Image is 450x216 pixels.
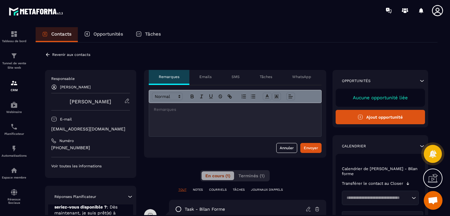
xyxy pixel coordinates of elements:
[251,188,283,192] p: JOURNAUX D'APPELS
[60,85,91,89] p: [PERSON_NAME]
[36,27,78,42] a: Contacts
[10,101,18,109] img: automations
[2,88,27,92] p: CRM
[2,198,27,204] p: Réseaux Sociaux
[60,117,72,122] p: E-mail
[78,27,129,42] a: Opportunités
[52,52,90,57] p: Revenir aux contacts
[2,162,27,184] a: automationsautomationsEspace membre
[178,188,187,192] p: TOUT
[2,110,27,114] p: Webinaire
[232,74,240,79] p: SMS
[51,164,130,169] p: Voir toutes les informations
[304,145,318,151] div: Envoyer
[342,78,371,83] p: Opportunités
[235,171,268,180] button: Terminés (1)
[10,123,18,130] img: scheduler
[292,74,311,79] p: WhatsApp
[276,143,297,153] button: Annuler
[336,110,425,124] button: Ajout opportunité
[51,76,130,81] p: Responsable
[342,95,419,101] p: Aucune opportunité liée
[10,167,18,174] img: automations
[342,166,419,176] p: Calendrier de [PERSON_NAME] - Bilan forme
[54,194,96,199] p: Réponses Planificateur
[233,188,245,192] p: TÂCHES
[424,191,442,210] div: Ouvrir le chat
[300,143,322,153] button: Envoyer
[2,61,27,70] p: Tunnel de vente Site web
[344,195,410,201] input: Search for option
[2,184,27,209] a: social-networksocial-networkRéseaux Sociaux
[202,171,234,180] button: En cours (1)
[2,47,27,75] a: formationformationTunnel de vente Site web
[342,181,403,186] p: Transférer le contact au Closer
[342,144,366,149] p: Calendrier
[2,176,27,179] p: Espace membre
[342,191,419,205] div: Search for option
[10,145,18,152] img: automations
[2,140,27,162] a: automationsautomationsAutomatisations
[2,39,27,43] p: Tableau de bord
[10,189,18,196] img: social-network
[10,30,18,38] img: formation
[2,154,27,157] p: Automatisations
[51,126,130,132] p: [EMAIL_ADDRESS][DOMAIN_NAME]
[2,75,27,96] a: formationformationCRM
[10,52,18,60] img: formation
[2,118,27,140] a: schedulerschedulerPlanificateur
[205,173,230,178] span: En cours (1)
[159,74,179,79] p: Remarques
[10,79,18,87] img: formation
[9,6,65,17] img: logo
[199,74,212,79] p: Emails
[145,31,161,37] p: Tâches
[51,145,130,151] p: [PHONE_NUMBER]
[2,96,27,118] a: automationsautomationsWebinaire
[209,188,227,192] p: COURRIELS
[93,31,123,37] p: Opportunités
[260,74,272,79] p: Tâches
[59,138,74,143] p: Numéro
[2,132,27,135] p: Planificateur
[70,99,111,105] a: [PERSON_NAME]
[129,27,167,42] a: Tâches
[185,206,225,212] p: task - Bilan forme
[2,26,27,47] a: formationformationTableau de bord
[238,173,265,178] span: Terminés (1)
[193,188,203,192] p: NOTES
[51,31,72,37] p: Contacts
